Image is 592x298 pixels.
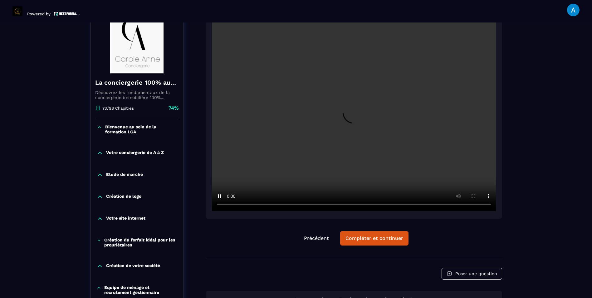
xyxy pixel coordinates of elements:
[106,216,145,222] p: Votre site internet
[345,235,403,241] div: Compléter et continuer
[106,150,164,156] p: Votre conciergerie de A à Z
[95,11,179,73] img: banner
[106,194,141,200] p: Création de logo
[442,268,502,280] button: Poser une question
[106,263,160,269] p: Création de votre société
[102,106,134,111] p: 73/98 Chapitres
[95,90,179,100] p: Découvrez les fondamentaux de la conciergerie immobilière 100% automatisée. Cette formation est c...
[106,172,143,178] p: Etude de marché
[95,78,179,87] h4: La conciergerie 100% automatisée
[54,11,80,16] img: logo
[169,105,179,112] p: 74%
[299,231,334,245] button: Précédent
[12,6,22,16] img: logo-branding
[104,285,177,295] p: Equipe de ménage et recrutement gestionnaire
[27,12,51,16] p: Powered by
[105,124,177,134] p: Bienvenue au sein de la formation LCA
[104,237,177,247] p: Création du forfait idéal pour les propriétaires
[340,231,409,246] button: Compléter et continuer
